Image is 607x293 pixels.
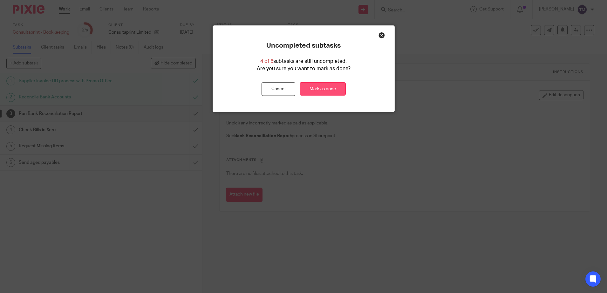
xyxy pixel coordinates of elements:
[260,59,273,64] span: 4 of 6
[266,42,341,50] p: Uncompleted subtasks
[257,65,351,72] p: Are you sure you want to mark as done?
[300,82,346,96] a: Mark as done
[260,58,347,65] p: subtasks are still uncompleted.
[262,82,295,96] button: Cancel
[379,32,385,38] div: Close this dialog window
